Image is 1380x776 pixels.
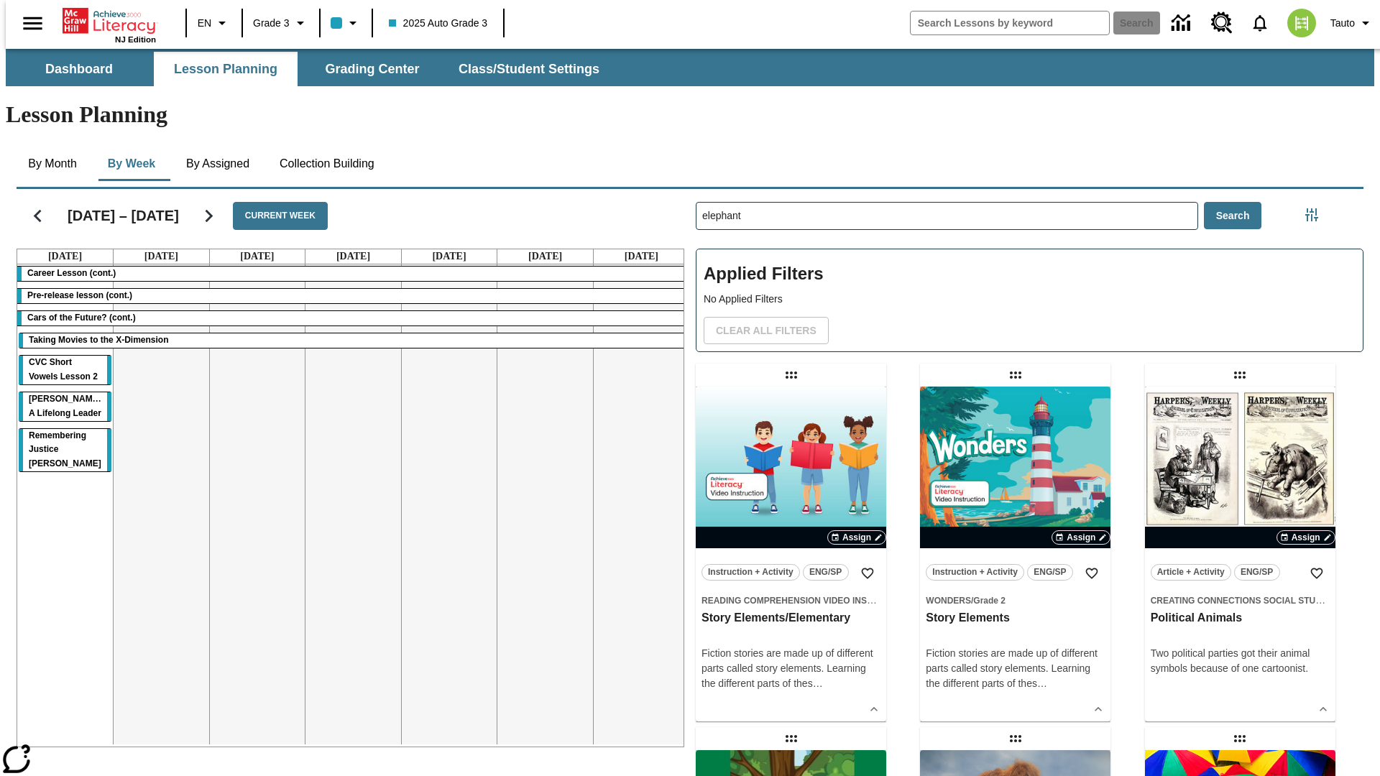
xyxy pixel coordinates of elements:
[17,147,88,181] button: By Month
[1304,560,1330,586] button: Add to Favorites
[1037,678,1047,689] span: …
[63,6,156,35] a: Home
[780,364,803,387] div: Draggable lesson: Story Elements/Elementary
[237,249,277,264] a: August 20, 2025
[68,207,179,224] h2: [DATE] – [DATE]
[1330,16,1355,31] span: Tauto
[447,52,611,86] button: Class/Student Settings
[855,560,880,586] button: Add to Favorites
[1204,202,1262,230] button: Search
[708,565,793,580] span: Instruction + Activity
[27,313,136,323] span: Cars of the Future? (cont.)
[696,249,1363,352] div: Applied Filters
[6,52,612,86] div: SubNavbar
[808,678,813,689] span: s
[701,611,880,626] h3: Story Elements/Elementary
[19,198,56,234] button: Previous
[1241,4,1279,42] a: Notifications
[932,565,1018,580] span: Instruction + Activity
[622,249,661,264] a: August 24, 2025
[926,646,1105,691] div: Fiction stories are made up of different parts called story elements. Learning the different part...
[17,267,689,281] div: Career Lesson (cont.)
[300,52,444,86] button: Grading Center
[325,10,367,36] button: Class color is light blue. Change class color
[27,268,116,278] span: Career Lesson (cont.)
[1292,531,1320,544] span: Assign
[1004,727,1027,750] div: Draggable lesson: Welcome to Pleistocene Park
[971,596,973,606] span: /
[1032,678,1037,689] span: s
[29,394,104,418] span: Dianne Feinstein: A Lifelong Leader
[1228,364,1251,387] div: Draggable lesson: Political Animals
[29,357,98,382] span: CVC Short Vowels Lesson 2
[1027,564,1073,581] button: ENG/SP
[19,392,111,421] div: Dianne Feinstein: A Lifelong Leader
[6,101,1374,128] h1: Lesson Planning
[1202,4,1241,42] a: Resource Center, Will open in new tab
[701,593,880,608] span: Topic: Reading Comprehension Video Instruction/null
[7,52,151,86] button: Dashboard
[926,611,1105,626] h3: Story Elements
[863,698,885,720] button: Show Details
[1151,646,1330,676] div: Two political parties got their animal symbols because of one cartoonist.
[429,249,469,264] a: August 22, 2025
[1228,727,1251,750] div: Draggable lesson: Consonant +le Syllables Lesson 3
[27,290,132,300] span: Pre-release lesson (cont.)
[842,531,871,544] span: Assign
[920,387,1110,721] div: lesson details
[1151,593,1330,608] span: Topic: Creating Connections Social Studies/US History I
[29,430,101,469] span: Remembering Justice O'Connor
[29,335,168,345] span: Taking Movies to the X-Dimension
[19,356,111,384] div: CVC Short Vowels Lesson 2
[827,530,886,545] button: Assign Choose Dates
[1087,698,1109,720] button: Show Details
[333,249,373,264] a: August 21, 2025
[704,257,1356,292] h2: Applied Filters
[1325,10,1380,36] button: Profile/Settings
[154,52,298,86] button: Lesson Planning
[701,596,911,606] span: Reading Comprehension Video Instruction
[45,249,85,264] a: August 18, 2025
[1276,530,1335,545] button: Assign Choose Dates
[911,11,1109,34] input: search field
[1151,596,1336,606] span: Creating Connections Social Studies
[19,333,688,348] div: Taking Movies to the X-Dimension
[1234,564,1280,581] button: ENG/SP
[191,10,237,36] button: Language: EN, Select a language
[696,387,886,721] div: lesson details
[1241,565,1273,580] span: ENG/SP
[525,249,565,264] a: August 23, 2025
[6,49,1374,86] div: SubNavbar
[1145,387,1335,721] div: lesson details
[1151,564,1231,581] button: Article + Activity
[1034,565,1066,580] span: ENG/SP
[803,564,849,581] button: ENG/SP
[701,564,800,581] button: Instruction + Activity
[175,147,261,181] button: By Assigned
[253,16,290,31] span: Grade 3
[96,147,167,181] button: By Week
[198,16,211,31] span: EN
[1157,565,1225,580] span: Article + Activity
[1312,698,1334,720] button: Show Details
[63,5,156,44] div: Home
[926,564,1024,581] button: Instruction + Activity
[696,203,1197,229] input: Search Lessons By Keyword
[190,198,227,234] button: Next
[142,249,181,264] a: August 19, 2025
[1079,560,1105,586] button: Add to Favorites
[926,593,1105,608] span: Topic: Wonders/Grade 2
[780,727,803,750] div: Draggable lesson: Oteos, the Elephant of Surprise
[1151,611,1330,626] h3: Political Animals
[1279,4,1325,42] button: Select a new avatar
[389,16,488,31] span: 2025 Auto Grade 3
[1052,530,1110,545] button: Assign Choose Dates
[247,10,315,36] button: Grade: Grade 3, Select a grade
[704,292,1356,307] p: No Applied Filters
[809,565,842,580] span: ENG/SP
[11,2,54,45] button: Open side menu
[973,596,1006,606] span: Grade 2
[17,311,689,325] div: Cars of the Future? (cont.)
[19,429,111,472] div: Remembering Justice O'Connor
[233,202,328,230] button: Current Week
